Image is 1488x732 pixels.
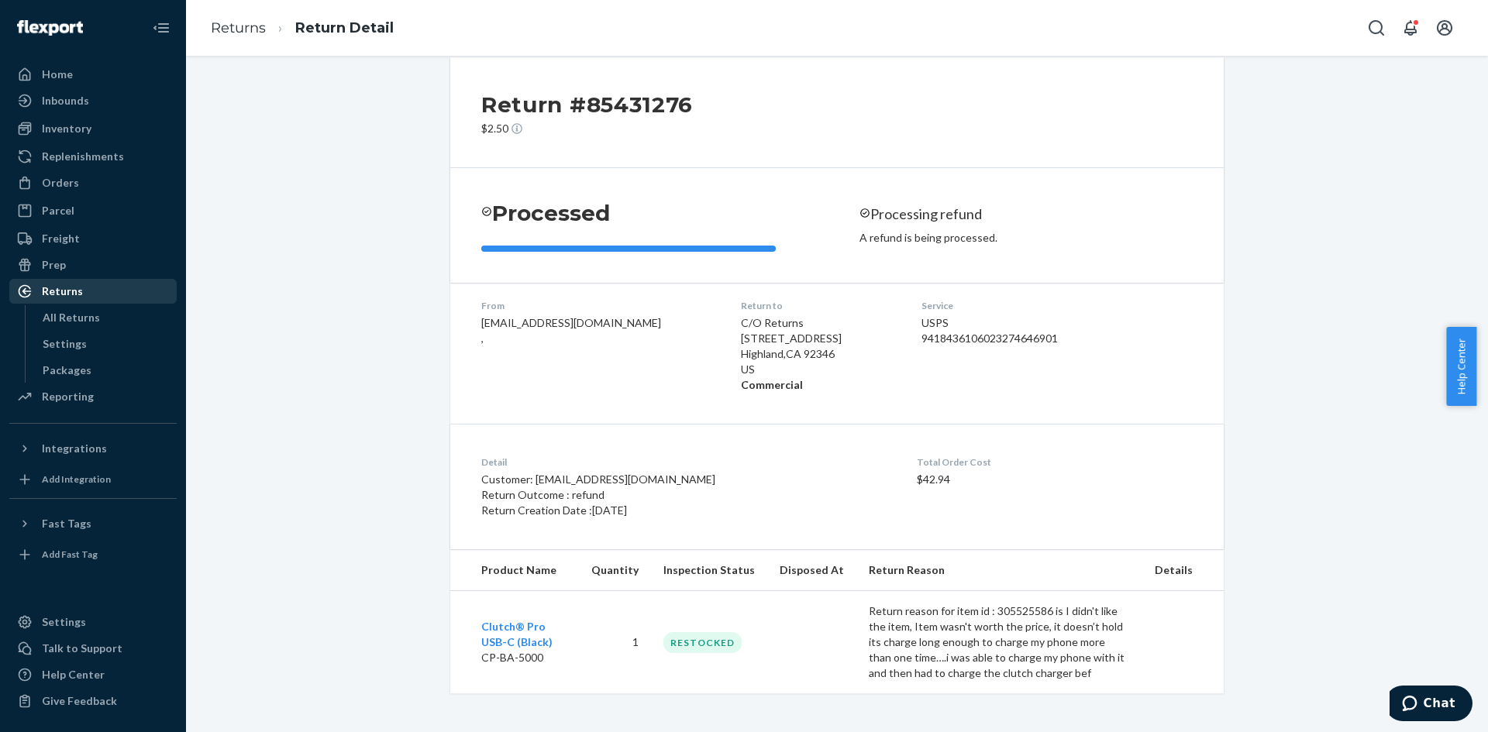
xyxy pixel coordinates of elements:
dt: Detail [481,455,917,469]
a: Parcel [9,198,177,223]
button: Fast Tags [9,511,177,536]
div: Replenishments [42,149,124,164]
button: Close Navigation [146,12,177,43]
a: Settings [9,610,177,634]
p: Return reason for item id : 305525586 is I didn't like the item, Item wasn't worth the price, it ... [869,603,1130,681]
th: Product Name [450,550,579,591]
button: Open Search Box [1361,12,1392,43]
div: Parcel [42,203,74,218]
a: All Returns [35,305,177,330]
a: Add Integration [9,467,177,492]
p: Customer: [EMAIL_ADDRESS][DOMAIN_NAME] [481,472,917,487]
button: Integrations [9,436,177,461]
p: US [741,362,897,377]
iframe: Opens a widget where you can chat to one of our agents [1390,686,1472,724]
span: [EMAIL_ADDRESS][DOMAIN_NAME] , [481,316,661,345]
a: Packages [35,358,177,383]
div: Reporting [42,389,94,404]
p: C/O Returns [741,315,897,331]
div: Talk to Support [42,641,122,656]
div: Prep [42,257,66,273]
p: $2.50 [481,121,693,136]
a: Orders [9,170,177,195]
a: Inventory [9,116,177,141]
a: Home [9,62,177,87]
a: Help Center [9,662,177,687]
div: Orders [42,175,79,191]
p: [STREET_ADDRESS] [741,331,897,346]
span: USPS [921,316,949,329]
th: Inspection Status [651,550,767,591]
strong: Commercial [741,378,803,391]
button: Open notifications [1395,12,1426,43]
h2: Return #85431276 [481,88,693,121]
p: Highland , CA 92346 [741,346,897,362]
div: Inventory [42,121,91,136]
button: Talk to Support [9,636,177,661]
div: All Returns [43,310,100,325]
div: Give Feedback [42,693,117,709]
div: Home [42,67,73,82]
th: Return Reason [856,550,1142,591]
a: Clutch® Pro USB-C (Black) [481,620,553,648]
th: Quantity [579,550,651,591]
div: Inbounds [42,93,89,108]
dt: Service [921,299,1113,312]
a: Reporting [9,384,177,409]
a: Prep [9,253,177,277]
button: Help Center [1446,327,1476,406]
dt: Return to [741,299,897,312]
div: Packages [43,363,91,378]
button: Open account menu [1429,12,1460,43]
div: Returns [42,284,83,299]
img: Flexport logo [17,20,83,36]
div: Help Center [42,667,105,682]
dt: Total Order Cost [917,455,1193,469]
a: Replenishments [9,144,177,169]
div: Freight [42,231,80,246]
div: $42.94 [917,455,1193,518]
div: Add Integration [42,473,111,486]
a: Add Fast Tag [9,542,177,567]
a: Inbounds [9,88,177,113]
p: Return Outcome : refund [481,487,917,503]
a: Returns [211,19,266,36]
div: RESTOCKED [663,632,742,653]
a: Freight [9,226,177,251]
h4: Processing refund [870,207,982,222]
button: Give Feedback [9,689,177,713]
p: Return Creation Date : [DATE] [481,503,917,518]
a: Returns [9,279,177,304]
h3: Processed [492,199,610,227]
th: Disposed At [767,550,856,591]
dt: From [481,299,716,312]
div: A refund is being processed. [859,230,1193,246]
p: CP-BA-5000 [481,650,567,665]
a: Return Detail [295,19,394,36]
div: Fast Tags [42,516,91,531]
div: Add Fast Tag [42,548,98,561]
th: Details [1142,550,1224,591]
ol: breadcrumbs [198,5,406,51]
div: 9418436106023274646901 [921,331,1113,346]
div: Settings [42,614,86,630]
div: Settings [43,336,87,352]
a: Settings [35,332,177,356]
div: Integrations [42,441,107,456]
td: 1 [579,591,651,694]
